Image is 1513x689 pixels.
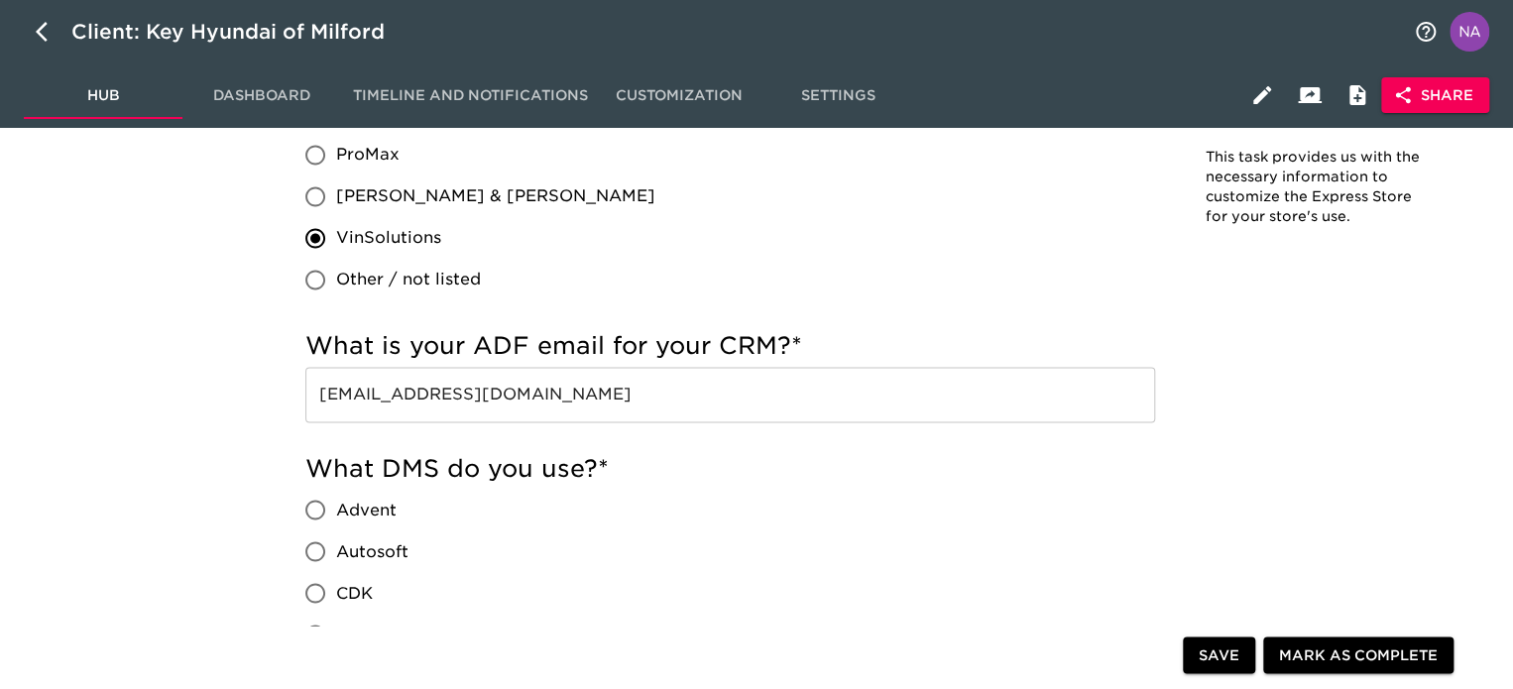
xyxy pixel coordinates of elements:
span: Hub [36,83,171,108]
span: ProMax [336,143,400,167]
button: Share [1381,77,1489,114]
input: Example: store_leads@my_leads_CRM.com [305,367,1155,422]
span: Save [1199,643,1239,668]
div: Client: Key Hyundai of Milford [71,16,412,48]
img: Profile [1450,12,1489,52]
span: Customization [612,83,747,108]
button: Internal Notes and Comments [1334,71,1381,119]
p: This task provides us with the necessary information to customize the Express Store for your stor... [1206,148,1436,227]
span: VinSolutions [336,226,441,250]
span: CDK [336,581,373,605]
span: [PERSON_NAME] & [PERSON_NAME] [336,184,655,208]
span: Other / not listed [336,268,481,291]
span: Share [1397,83,1473,108]
span: Mark as Complete [1279,643,1438,668]
span: Settings [770,83,905,108]
h5: What DMS do you use? [305,452,1155,484]
button: Client View [1286,71,1334,119]
span: Timeline and Notifications [353,83,588,108]
button: notifications [1402,8,1450,56]
button: Save [1183,637,1255,674]
button: Mark as Complete [1263,637,1454,674]
span: Autosoft [336,539,408,563]
span: DealerBuilt [336,623,429,646]
button: Edit Hub [1238,71,1286,119]
span: Advent [336,498,397,521]
span: Dashboard [194,83,329,108]
h5: What is your ADF email for your CRM? [305,330,1155,362]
